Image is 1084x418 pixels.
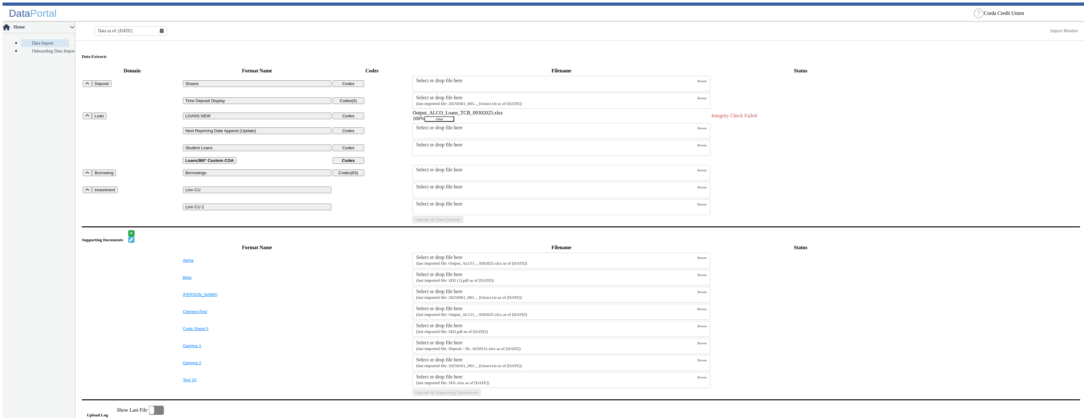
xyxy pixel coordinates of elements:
[82,67,182,75] th: Domain
[333,144,364,151] button: Codes
[697,290,707,294] span: Browse
[416,95,697,101] div: Select or drop file here
[416,125,697,131] div: Select or drop file here
[416,374,697,380] div: Select or drop file here
[21,47,69,55] a: Onboarding Data Import
[697,359,707,362] span: Browse
[412,67,710,75] th: Filename
[183,204,331,210] button: Linn CU 2
[416,272,697,277] div: Select or drop file here
[416,340,697,346] div: Select or drop file here
[183,97,331,104] button: Time Deposit Display
[183,127,331,134] button: Next Repricing Date Append (Update)
[183,275,331,280] button: Beta
[183,113,331,119] button: LOANS NEW
[183,67,332,75] th: Format Name
[416,306,697,311] div: Select or drop file here
[92,113,106,119] button: Loan
[92,187,117,193] button: Investment
[416,142,697,148] div: Select or drop file here
[183,378,331,382] button: Test 10
[413,216,463,223] button: Upload All Data Extracts
[92,80,111,87] button: Deposit
[87,413,117,418] h5: Upload Log
[697,203,707,206] span: Browse
[416,101,522,106] small: 20250301_083048_000.Darling_Consulting_Time_Deposits_Certificates_Extract.txt
[413,116,424,121] span: 100%
[82,243,1080,397] table: SupportingDocs
[413,389,480,396] button: Upload All Supporting Documents
[183,187,331,193] button: Linn CU
[711,243,890,252] th: Status
[128,230,135,237] button: Add document
[332,67,412,75] th: Codes
[117,406,164,415] label: Show Last File
[183,343,331,348] button: Gamma 1
[342,158,355,163] b: Codes
[416,380,489,385] small: SD1.xlsx
[412,243,710,252] th: Filename
[13,25,70,30] span: Home
[711,67,890,75] th: Status
[183,144,331,151] button: Student Loans
[183,258,331,263] button: Alpha
[185,158,234,163] b: Loans360° Custom COA
[82,66,1080,224] table: Uploads
[333,127,364,134] button: Codes
[984,10,1079,16] ng-select: Corda Credit Union
[3,22,75,33] p-accordion-header: Home
[333,113,364,119] button: Codes
[183,169,331,176] button: Borrowings
[183,292,331,297] button: [PERSON_NAME]
[30,8,57,19] span: Portal
[351,170,358,175] span: (83)
[974,8,984,18] div: Help
[712,113,757,118] span: Integrity Check Failed
[21,39,69,47] a: Data Import
[183,80,331,87] button: Shares
[92,169,116,176] button: Borrowing
[416,278,494,283] small: SD2 (1).pdf
[416,323,697,329] div: Select or drop file here
[128,237,135,243] button: Edit document
[333,169,364,176] button: Codes(83)
[3,33,75,61] p-accordion-content: Home
[416,357,697,363] div: Select or drop file here
[697,376,707,379] span: Browse
[416,295,522,300] small: 20250901_083049_000.Darling_Consulting_Time_Deposits_Certificates_Extract.txt
[1051,28,1078,33] a: This is available for Darling Employees only
[697,96,707,100] span: Browse
[416,201,697,207] div: Select or drop file here
[413,110,503,115] span: Output_ALCO_Loans_TCB_09302025.xlsx
[82,237,126,243] h5: Supporting Documents
[697,341,707,345] span: Browse
[416,261,527,266] small: Output_ALCO_Loans_TCB_09302025.xlsx
[9,8,30,19] span: Data
[425,116,454,122] button: Clear
[416,346,521,351] small: Deposit - Shares - First Harvest FCU_Shares 20250531.xlsx
[416,78,697,83] div: Select or drop file here
[697,186,707,189] span: Browse
[697,79,707,83] span: Browse
[416,363,522,368] small: 20250101_083047_000.Darling_Consulting_Share_Detail_Extract.txt
[333,97,364,104] button: Codes(6)
[416,255,697,260] div: Select or drop file here
[416,184,697,190] div: Select or drop file here
[333,157,364,164] button: Codes
[82,54,1080,59] h5: Data Extracts
[416,329,488,334] small: SD2.pdf
[416,167,697,173] div: Select or drop file here
[352,98,357,103] span: (6)
[183,360,331,365] button: Gamma 2
[183,326,331,331] button: Code Sheet 5
[697,307,707,311] span: Browse
[697,144,707,147] span: Browse
[98,28,132,34] span: Data as of: [DATE]
[697,273,707,277] span: Browse
[697,169,707,172] span: Browse
[416,289,697,294] div: Select or drop file here
[416,312,527,317] small: Output_ALCO_Loans_TCB_09302025.xlsx
[697,126,707,130] span: Browse
[183,157,236,164] button: Loans360° Custom COA
[183,309,331,314] button: ClemensTest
